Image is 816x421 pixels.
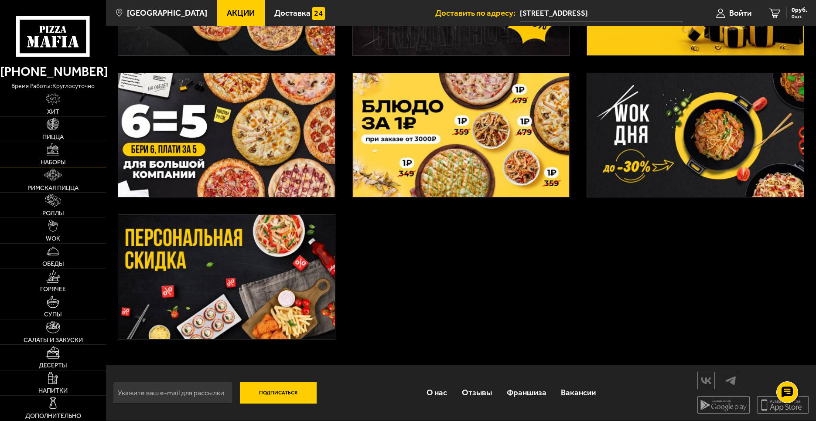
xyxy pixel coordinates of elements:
img: tg [722,373,739,388]
span: Наборы [41,159,66,165]
span: Доставить по адресу: [435,9,520,17]
span: 0 руб. [792,7,807,13]
span: Супы [44,311,62,317]
span: Напитки [38,387,68,394]
img: 15daf4d41897b9f0e9f617042186c801.svg [312,7,325,20]
a: О нас [419,379,454,407]
span: Доставка [274,9,311,17]
span: WOK [46,235,60,241]
span: [GEOGRAPHIC_DATA] [127,9,207,17]
span: Хит [47,109,59,115]
span: Римская пицца [27,185,79,191]
span: Акции [227,9,255,17]
span: Пицца [42,134,64,140]
span: Роллы [42,210,64,216]
a: Отзывы [454,379,499,407]
a: Франшиза [499,379,554,407]
button: Подписаться [240,382,316,404]
span: Горячее [40,286,66,292]
span: Салаты и закуски [24,337,83,343]
a: Вакансии [553,379,603,407]
span: Десерты [39,362,67,368]
span: Войти [729,9,751,17]
input: Укажите ваш e-mail для рассылки [113,382,233,404]
span: 0 шт. [792,14,807,19]
input: Ваш адрес доставки [520,5,683,21]
img: vk [698,373,714,388]
span: Дополнительно [25,413,81,419]
span: Обеды [42,261,64,267]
